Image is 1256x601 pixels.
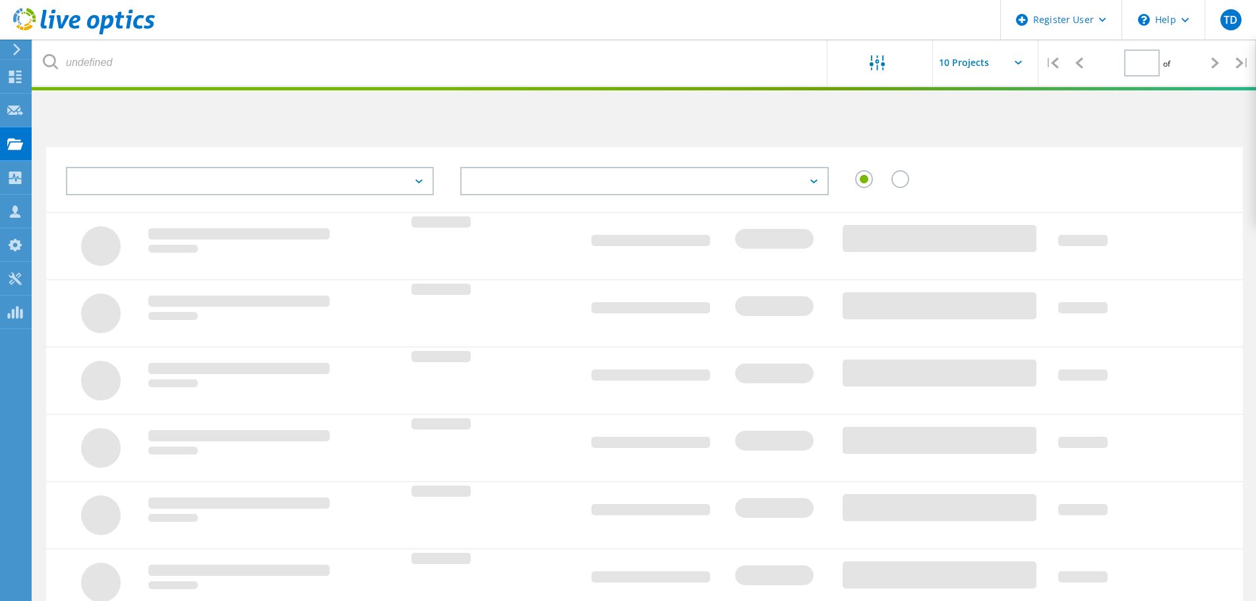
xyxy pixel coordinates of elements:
[1229,40,1256,86] div: |
[33,40,828,86] input: undefined
[1224,15,1238,25] span: TD
[13,28,155,37] a: Live Optics Dashboard
[1038,40,1065,86] div: |
[1138,14,1150,26] svg: \n
[1163,58,1170,69] span: of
